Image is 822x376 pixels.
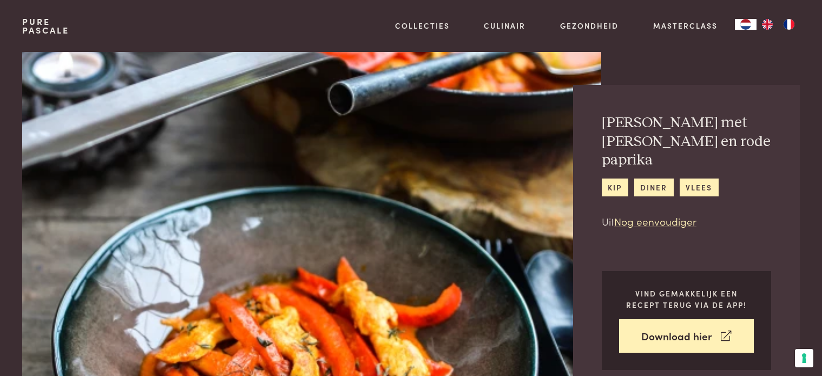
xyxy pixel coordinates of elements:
[735,19,800,30] aside: Language selected: Nederlands
[735,19,757,30] a: NL
[560,20,619,31] a: Gezondheid
[795,349,813,367] button: Uw voorkeuren voor toestemming voor trackingtechnologieën
[757,19,800,30] ul: Language list
[653,20,718,31] a: Masterclass
[619,319,754,353] a: Download hier
[634,179,674,196] a: diner
[602,114,771,170] h2: [PERSON_NAME] met [PERSON_NAME] en rode paprika
[484,20,525,31] a: Culinair
[602,214,771,229] p: Uit
[735,19,757,30] div: Language
[619,288,754,310] p: Vind gemakkelijk een recept terug via de app!
[614,214,696,228] a: Nog eenvoudiger
[22,17,69,35] a: PurePascale
[395,20,450,31] a: Collecties
[778,19,800,30] a: FR
[680,179,719,196] a: vlees
[757,19,778,30] a: EN
[602,179,628,196] a: kip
